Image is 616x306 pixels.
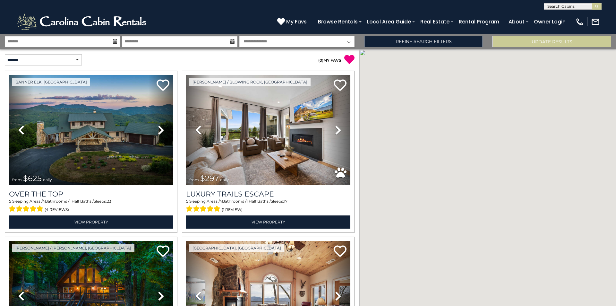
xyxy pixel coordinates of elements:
[318,58,323,63] span: ( )
[219,199,222,204] span: 4
[222,205,243,214] span: (1 review)
[12,78,90,86] a: Banner Elk, [GEOGRAPHIC_DATA]
[456,16,502,27] a: Rental Program
[334,245,346,258] a: Add to favorites
[9,215,173,229] a: View Property
[12,244,134,252] a: [PERSON_NAME] / [PERSON_NAME], [GEOGRAPHIC_DATA]
[107,199,111,204] span: 23
[16,12,149,31] img: White-1-2.png
[200,174,219,183] span: $297
[186,190,350,198] a: Luxury Trails Escape
[9,198,173,214] div: Sleeping Areas / Bathrooms / Sleeps:
[9,199,11,204] span: 5
[186,215,350,229] a: View Property
[320,58,322,63] span: 0
[189,244,284,252] a: [GEOGRAPHIC_DATA], [GEOGRAPHIC_DATA]
[12,177,22,182] span: from
[334,79,346,92] a: Add to favorites
[286,18,307,26] span: My Favs
[186,199,188,204] span: 5
[189,177,199,182] span: from
[591,17,600,26] img: mail-regular-white.png
[43,177,52,182] span: daily
[9,190,173,198] a: Over The Top
[45,205,69,214] span: (4 reviews)
[575,17,584,26] img: phone-regular-white.png
[42,199,45,204] span: 4
[284,199,287,204] span: 17
[186,198,350,214] div: Sleeping Areas / Bathrooms / Sleeps:
[9,75,173,185] img: thumbnail_167153549.jpeg
[531,16,569,27] a: Owner Login
[189,78,311,86] a: [PERSON_NAME] / Blowing Rock, [GEOGRAPHIC_DATA]
[505,16,528,27] a: About
[23,174,42,183] span: $625
[246,199,271,204] span: 1 Half Baths /
[186,75,350,185] img: thumbnail_168695581.jpeg
[364,36,483,47] a: Refine Search Filters
[220,177,229,182] span: daily
[157,245,169,258] a: Add to favorites
[315,16,361,27] a: Browse Rentals
[157,79,169,92] a: Add to favorites
[69,199,94,204] span: 1 Half Baths /
[492,36,611,47] button: Update Results
[277,18,308,26] a: My Favs
[364,16,414,27] a: Local Area Guide
[417,16,453,27] a: Real Estate
[318,58,341,63] a: (0)MY FAVS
